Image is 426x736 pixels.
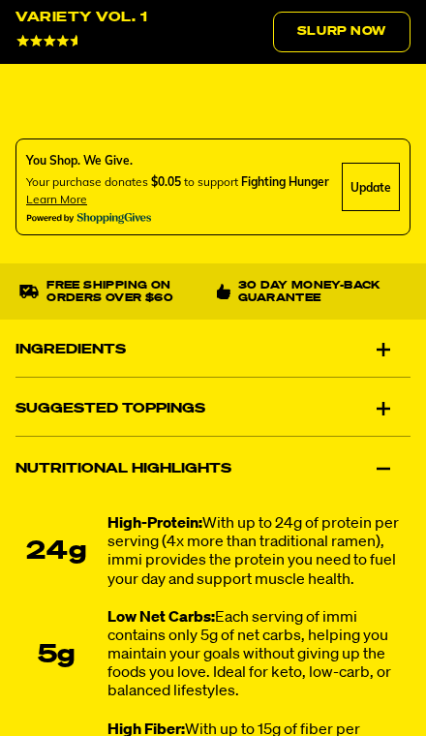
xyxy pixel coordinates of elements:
span: Your purchase donates [26,173,148,188]
div: With up to 24g of protein per serving (4x more than traditional ramen), immi provides the protein... [107,515,411,590]
span: Fighting Hunger [241,173,329,188]
span: to support [184,173,238,188]
div: Ingredients [15,322,411,377]
span: 4643 Reviews [90,36,163,47]
p: 30 Day Money-Back Guarantee [238,278,407,303]
div: 24g [15,537,98,567]
iframe: Marketing Popup [10,646,209,726]
a: Slurp Now [273,12,411,52]
div: You Shop. We Give. [26,151,332,169]
div: 5g [15,641,98,670]
p: Free shipping on orders over $60 [46,278,209,303]
div: Update Cause Button [342,162,400,210]
strong: Low Net Carbs: [107,610,215,626]
strong: High-Protein: [107,516,202,532]
span: Learn more about donating [26,191,87,205]
div: Each serving of immi contains only 5g of net carbs, helping you maintain your goals without givin... [107,609,411,702]
div: Suggested Toppings [15,382,411,436]
div: Nutritional Highlights [15,442,411,496]
span: $0.05 [151,173,181,188]
div: Variety Vol. 1 [15,12,147,24]
img: Powered By ShoppingGives [26,211,152,224]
